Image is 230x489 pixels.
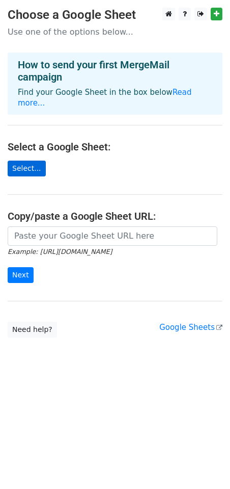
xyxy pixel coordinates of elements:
a: Read more... [18,88,192,108]
input: Next [8,267,34,283]
h3: Choose a Google Sheet [8,8,222,22]
a: Select... [8,161,46,176]
h4: How to send your first MergeMail campaign [18,59,212,83]
a: Need help? [8,322,57,338]
a: Google Sheets [159,323,222,332]
input: Paste your Google Sheet URL here [8,226,217,246]
p: Find your Google Sheet in the box below [18,87,212,109]
h4: Copy/paste a Google Sheet URL: [8,210,222,222]
h4: Select a Google Sheet: [8,141,222,153]
small: Example: [URL][DOMAIN_NAME] [8,248,112,255]
p: Use one of the options below... [8,27,222,37]
iframe: Chat Widget [179,440,230,489]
